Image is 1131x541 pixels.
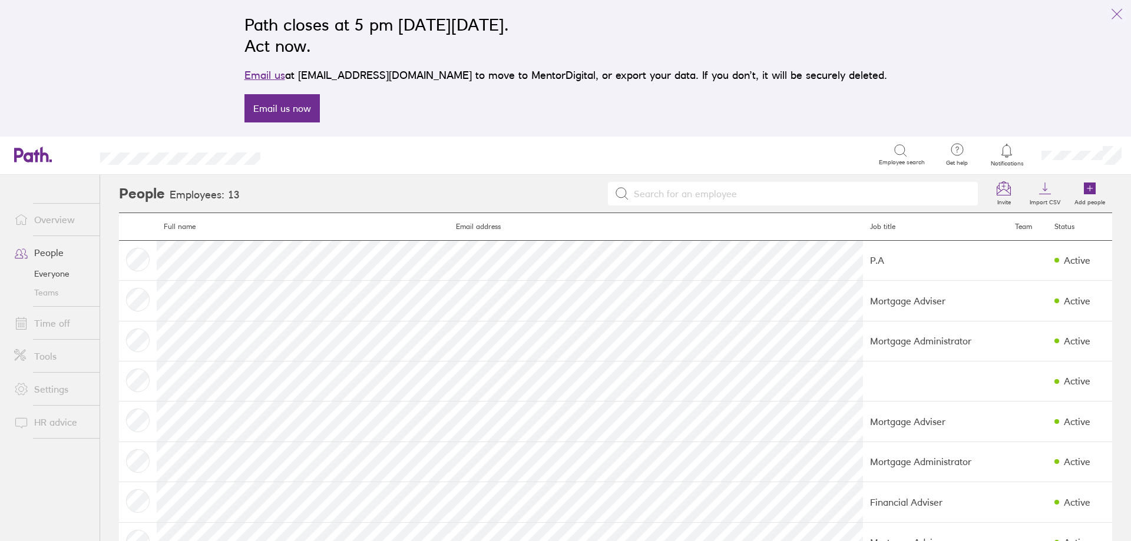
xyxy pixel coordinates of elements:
p: at [EMAIL_ADDRESS][DOMAIN_NAME] to move to MentorDigital, or export your data. If you don’t, it w... [244,67,887,84]
a: Import CSV [1023,175,1067,213]
th: Team [1008,213,1047,241]
td: P.A [863,240,1008,280]
div: Active [1064,416,1090,427]
a: Overview [5,208,100,231]
h3: Employees: 13 [170,189,240,201]
th: Email address [449,213,864,241]
div: Active [1064,497,1090,507]
div: Active [1064,336,1090,346]
span: Get help [938,160,976,167]
a: Settings [5,377,100,401]
th: Status [1047,213,1112,241]
td: Mortgage Adviser [863,401,1008,442]
input: Search for an employee [629,182,971,205]
a: Email us now [244,94,320,122]
div: Active [1064,296,1090,306]
h2: Path closes at 5 pm [DATE][DATE]. Act now. [244,14,887,57]
th: Job title [863,213,1008,241]
h2: People [119,175,165,213]
a: Email us [244,69,285,81]
a: Teams [5,283,100,302]
label: Add people [1067,195,1112,206]
label: Import CSV [1023,195,1067,206]
div: Active [1064,255,1090,265]
a: Time off [5,311,100,335]
th: Full name [157,213,449,241]
span: Employee search [879,159,925,166]
a: Add people [1067,175,1112,213]
div: Active [1064,456,1090,467]
a: People [5,241,100,264]
td: Financial Adviser [863,482,1008,522]
a: Everyone [5,264,100,283]
td: Mortgage Adviser [863,281,1008,321]
div: Active [1064,376,1090,386]
div: Search [292,149,322,160]
label: Invite [990,195,1018,206]
td: Mortgage Administrator [863,321,1008,361]
a: Notifications [988,142,1026,167]
a: HR advice [5,410,100,434]
a: Invite [985,175,1023,213]
a: Tools [5,344,100,368]
span: Notifications [988,160,1026,167]
td: Mortgage Administrator [863,442,1008,482]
